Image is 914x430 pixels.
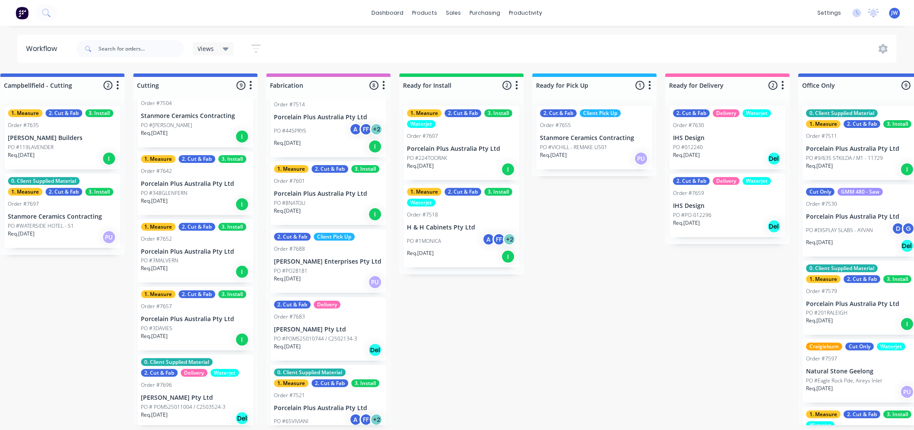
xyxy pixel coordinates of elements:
div: 1. Measure [407,109,442,117]
div: settings [813,6,846,19]
div: 3. Install [219,223,247,231]
p: Req. [DATE] [8,230,35,238]
div: I [102,152,116,166]
div: 2. Cut & Fab [179,223,216,231]
div: 2. Cut & FabClient Pick UpOrder #7688[PERSON_NAME] Enterprises Pty LtdPO #PO28181Req.[DATE]PU [271,229,387,293]
div: I [501,162,515,176]
div: Waterjet [211,369,239,377]
p: [PERSON_NAME] Pty Ltd [141,394,250,401]
p: PO #PO-012296 [673,211,712,219]
span: Views [198,44,214,53]
div: FF [360,123,373,136]
div: 1. Measure2. Cut & Fab3. InstallWaterjetOrder #7518H & H Cabinets Pty LtdPO #1MONICAAFF+2Req.[DATE]I [404,185,520,268]
div: + 2 [503,233,516,246]
p: PO #POMS25010744 / C2502134-3 [274,335,358,343]
p: Porcelain Plus Australia Pty Ltd [141,248,250,255]
div: 2. Cut & FabClient Pick UpOrder #7655Stanmore Ceramics ContractingPO #VICHILL - REMAKE U501Req.[D... [537,106,653,169]
div: Order #7601 [274,177,305,185]
div: 3. Install [884,275,912,283]
div: Order #7659 [673,189,705,197]
div: I [368,140,382,153]
p: Req. [DATE] [407,162,434,170]
p: Porcelain Plus Australia Pty Ltd [274,114,383,121]
div: + 2 [370,123,383,136]
div: I [501,250,515,264]
div: 3. Install [352,165,380,173]
div: 1. Measure2. Cut & Fab3. InstallOrder #7657Porcelain Plus Australia Pty LtdPO #3DAVIESReq.[DATE]I [138,287,254,350]
div: 1. Measure2. Cut & Fab3. InstallOrder #7601Porcelain Plus Australia Pty LtdPO #8NATOLIReq.[DATE]I [271,162,387,225]
div: A [349,123,362,136]
div: FF [360,413,373,426]
div: Cut Only [806,188,835,196]
div: productivity [505,6,547,19]
div: 1. Measure2. Cut & Fab3. InstallOrder #7635[PERSON_NAME] BuildersPO #119LAVENDERReq.[DATE]I [5,106,121,169]
p: PO #1MONICA [407,237,441,245]
div: Order #7655 [540,121,571,129]
div: 1. Measure2. Cut & Fab3. InstallOrder #7642Porcelain Plus Australia Pty LtdPO #348GLENFERNReq.[DA... [138,152,254,215]
div: 1. Measure2. Cut & Fab3. InstallWaterjetOrder #7607Porcelain Plus Australia Pty LtdPO #224TOORAKR... [404,106,520,180]
div: Delivery [713,109,740,117]
p: PO #201RALEIGH [806,309,848,317]
div: 2. Cut & Fab [46,109,83,117]
img: Factory [16,6,29,19]
div: I [235,130,249,143]
div: 3. Install [485,109,513,117]
div: purchasing [466,6,505,19]
p: PO #Eagle Rock Pde, Aireys Inlet [806,377,882,385]
p: PO #8NATOLI [274,199,306,207]
p: PO #9/635 STKILDA / M1 - 11729 [806,154,883,162]
p: H & H Cabinets Pty Ltd [407,224,516,231]
div: 3. Install [352,379,380,387]
div: 0. Client Supplied Material [274,369,346,376]
div: Order #7657 [141,303,172,310]
div: 1. Measure [806,120,841,128]
p: Porcelain Plus Australia Pty Ltd [407,145,516,153]
p: Porcelain Plus Australia Pty Ltd [274,190,383,197]
p: Req. [DATE] [141,129,168,137]
div: 3. Install [86,109,114,117]
div: 3. Install [219,290,247,298]
p: PO #3MALVERN [141,257,179,264]
div: 3. Install [884,411,912,418]
div: 1. Measure [141,155,176,163]
div: 2. Cut & Fab [445,188,482,196]
a: dashboard [368,6,408,19]
p: Porcelain Plus Australia Pty Ltd [141,315,250,323]
div: Order #7688 [274,245,305,253]
div: 2. Cut & Fab [312,379,349,387]
div: 0. Client Supplied Material [8,177,80,185]
div: Client Pick Up [580,109,621,117]
div: Waterjet [806,421,835,429]
p: Req. [DATE] [141,197,168,205]
div: Order #7697 [8,200,39,208]
p: Req. [DATE] [274,207,301,215]
div: 2. Cut & Fab [844,275,881,283]
div: 1. Measure [806,411,841,418]
div: 2. Cut & FabDeliveryWaterjetOrder #7630IHS DesignPO #012240Req.[DATE]Del [670,106,786,169]
div: + 2 [370,413,383,426]
div: Workflow [26,44,61,54]
div: I [368,207,382,221]
div: Order #7642 [141,167,172,175]
div: 3. Install [86,188,114,196]
p: Req. [DATE] [673,219,700,227]
div: Order #7504Stanmore Ceramics ContractingPO #[PERSON_NAME]Req.[DATE]I [138,62,254,147]
div: 0. Client Supplied Material [141,358,213,366]
div: 2. Cut & Fab [179,155,216,163]
p: Stanmore Ceramics Contracting [141,112,250,120]
span: JW [892,9,898,17]
div: 2. Cut & FabDeliveryWaterjetOrder #7659IHS DesignPO #PO-012296Req.[DATE]Del [670,174,786,237]
div: Order #7514 [274,101,305,108]
div: 2. Cut & FabDeliveryOrder #7683[PERSON_NAME] Pty LtdPO #POMS25010744 / C2502134-3Req.[DATE]Del [271,297,387,361]
p: Req. [DATE] [141,332,168,340]
p: [PERSON_NAME] Pty Ltd [274,326,383,333]
p: Req. [DATE] [8,151,35,159]
p: PO #PO28181 [274,267,308,275]
p: Req. [DATE] [806,385,833,392]
p: Stanmore Ceramics Contracting [8,213,117,220]
div: 2. Cut & Fab [46,188,83,196]
div: 2. Cut & Fab [445,109,482,117]
div: 1. Measure [141,223,176,231]
div: Order #7518 [407,211,438,219]
div: Waterjet [743,109,771,117]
